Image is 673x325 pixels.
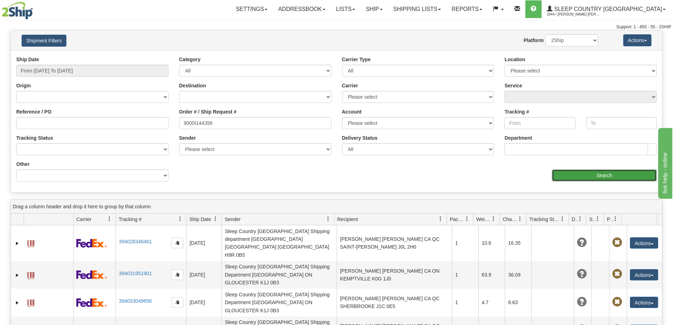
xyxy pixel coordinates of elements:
label: Order # / Ship Request # [179,108,237,115]
a: Tracking # filter column settings [174,213,186,225]
label: Location [504,56,525,63]
span: Unknown [577,238,587,248]
div: live help - online [5,4,65,13]
input: Search [552,169,657,181]
span: 2044 / [PERSON_NAME] [PERSON_NAME] [547,11,600,18]
td: 16.35 [505,225,531,261]
span: Recipient [337,216,358,223]
label: Ship Date [16,56,39,63]
a: Charge filter column settings [514,213,526,225]
a: Recipient filter column settings [435,213,447,225]
td: 10.6 [478,225,505,261]
span: Ship Date [189,216,211,223]
td: 4.7 [478,289,505,316]
input: To [586,117,657,129]
a: Sleep Country [GEOGRAPHIC_DATA] 2044 / [PERSON_NAME] [PERSON_NAME] [542,0,671,18]
td: [DATE] [186,261,222,289]
span: Charge [503,216,518,223]
button: Copy to clipboard [171,297,183,308]
a: Shipping lists [388,0,446,18]
button: Actions [630,237,658,249]
a: Tracking Status filter column settings [556,213,568,225]
label: Destination [179,82,206,89]
label: Delivery Status [342,134,378,141]
span: Pickup Not Assigned [612,269,622,279]
td: [DATE] [186,225,222,261]
a: Delivery Status filter column settings [574,213,586,225]
label: Sender [179,134,196,141]
td: 1 [452,261,478,289]
a: Carrier filter column settings [104,213,116,225]
button: Copy to clipboard [171,238,183,248]
a: 394031951901 [119,271,152,276]
label: Service [504,82,522,89]
img: 2 - FedEx Express® [76,270,107,279]
td: 63.9 [478,261,505,289]
label: Carrier Type [342,56,371,63]
span: Sender [225,216,241,223]
button: Actions [630,297,658,308]
td: Sleep Country [GEOGRAPHIC_DATA] Shipping Department [GEOGRAPHIC_DATA] ON GLOUCESTER K1J 0B3 [222,261,337,289]
td: 1 [452,225,478,261]
button: Actions [623,34,651,46]
a: Label [27,296,34,308]
span: Shipment Issues [589,216,595,223]
a: Shipment Issues filter column settings [592,213,604,225]
td: 1 [452,289,478,316]
img: logo2044.jpg [2,2,33,19]
a: 394028346461 [119,239,152,244]
a: Label [27,269,34,280]
a: Expand [14,240,21,247]
span: Tracking Status [529,216,560,223]
label: Other [16,161,29,168]
td: [DATE] [186,289,222,316]
td: Sleep Country [GEOGRAPHIC_DATA] Shipping department [GEOGRAPHIC_DATA] [GEOGRAPHIC_DATA] [GEOGRAPH... [222,225,337,261]
label: Tracking Status [16,134,53,141]
button: Actions [630,269,658,280]
td: 36.09 [505,261,531,289]
td: [PERSON_NAME] [PERSON_NAME] CA QC SHERBROOKE J1C 0E5 [337,289,452,316]
td: [PERSON_NAME] [PERSON_NAME] CA QC SAINT-[PERSON_NAME] J0L 2H0 [337,225,452,261]
a: Settings [230,0,273,18]
a: Expand [14,299,21,306]
a: Sender filter column settings [322,213,334,225]
span: Tracking # [119,216,142,223]
img: 2 - FedEx Express® [76,239,107,248]
td: 8.63 [505,289,531,316]
label: Department [504,134,532,141]
label: Carrier [342,82,358,89]
img: 2 - FedEx Express® [76,298,107,307]
a: 394033049656 [119,298,152,304]
td: [PERSON_NAME] [PERSON_NAME] CA ON KEMPTVILLE K0G 1J0 [337,261,452,289]
label: Category [179,56,201,63]
span: Pickup Not Assigned [612,297,622,307]
div: Support: 1 - 855 - 55 - 2SHIP [2,24,671,30]
input: From [504,117,575,129]
a: Pickup Status filter column settings [609,213,621,225]
a: Expand [14,272,21,279]
label: Origin [16,82,31,89]
a: Reports [446,0,488,18]
label: Account [342,108,362,115]
span: Pickup Not Assigned [612,238,622,248]
span: Delivery Status [572,216,578,223]
label: Reference / PO [16,108,52,115]
a: Label [27,237,34,248]
a: Weight filter column settings [488,213,500,225]
span: Weight [476,216,491,223]
td: Sleep Country [GEOGRAPHIC_DATA] Shipping Department [GEOGRAPHIC_DATA] ON GLOUCESTER K1J 0B3 [222,289,337,316]
button: Copy to clipboard [171,269,183,280]
iframe: chat widget [657,126,672,198]
a: Lists [331,0,360,18]
a: Ship [360,0,388,18]
label: Platform [524,37,544,44]
span: Unknown [577,269,587,279]
a: Addressbook [273,0,331,18]
span: Packages [450,216,465,223]
label: Tracking # [504,108,529,115]
span: Carrier [76,216,91,223]
span: Pickup Status [607,216,613,223]
div: grid grouping header [11,200,662,214]
span: Sleep Country [GEOGRAPHIC_DATA] [553,6,662,12]
button: Shipment Filters [22,35,66,47]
